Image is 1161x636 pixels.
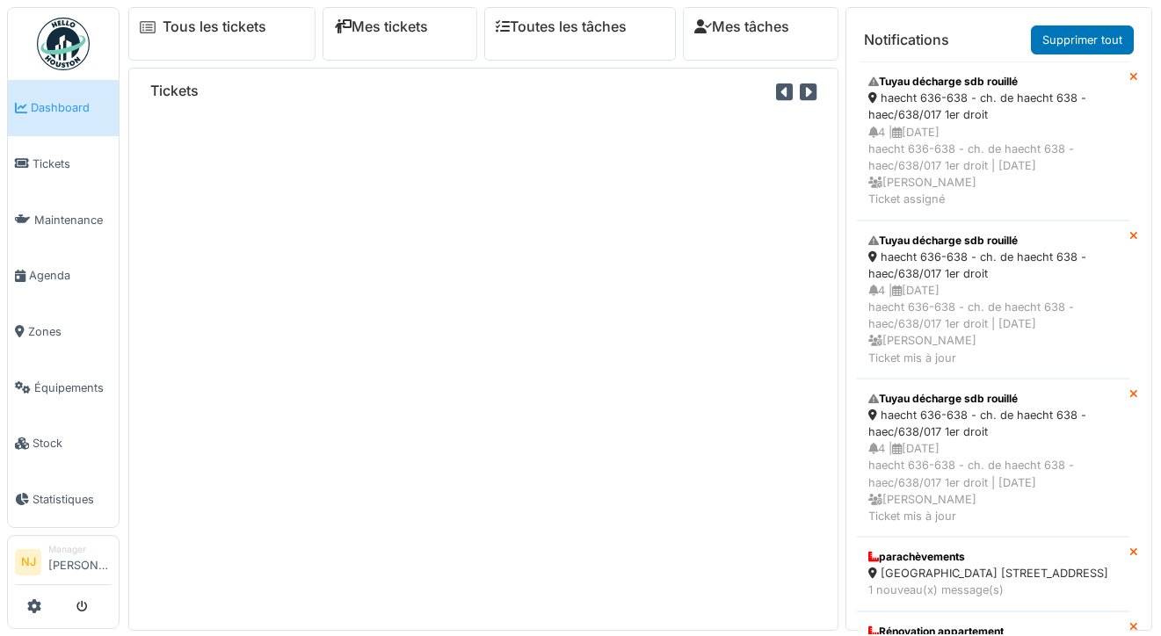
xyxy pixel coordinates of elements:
[496,18,627,35] a: Toutes les tâches
[868,391,1118,407] div: Tuyau décharge sdb rouillé
[48,543,112,581] li: [PERSON_NAME]
[868,233,1118,249] div: Tuyau décharge sdb rouillé
[28,323,112,340] span: Zones
[334,18,428,35] a: Mes tickets
[31,99,112,116] span: Dashboard
[8,192,119,248] a: Maintenance
[33,491,112,508] span: Statistiques
[868,440,1118,524] div: 4 | [DATE] haecht 636-638 - ch. de haecht 638 - haec/638/017 1er droit | [DATE] [PERSON_NAME] Tic...
[37,18,90,70] img: Badge_color-CXgf-gQk.svg
[8,136,119,192] a: Tickets
[15,549,41,575] li: NJ
[1031,25,1134,54] a: Supprimer tout
[8,359,119,416] a: Équipements
[868,582,1118,598] div: 1 nouveau(x) message(s)
[694,18,789,35] a: Mes tâches
[864,32,949,48] h6: Notifications
[868,249,1118,282] div: haecht 636-638 - ch. de haecht 638 - haec/638/017 1er droit
[868,90,1118,123] div: haecht 636-638 - ch. de haecht 638 - haec/638/017 1er droit
[8,416,119,472] a: Stock
[857,379,1129,537] a: Tuyau décharge sdb rouillé haecht 636-638 - ch. de haecht 638 - haec/638/017 1er droit 4 |[DATE]h...
[29,267,112,284] span: Agenda
[857,537,1129,611] a: parachèvements [GEOGRAPHIC_DATA] [STREET_ADDRESS] 1 nouveau(x) message(s)
[868,74,1118,90] div: Tuyau décharge sdb rouillé
[8,304,119,360] a: Zones
[8,472,119,528] a: Statistiques
[33,155,112,172] span: Tickets
[34,379,112,396] span: Équipements
[868,124,1118,208] div: 4 | [DATE] haecht 636-638 - ch. de haecht 638 - haec/638/017 1er droit | [DATE] [PERSON_NAME] Tic...
[8,248,119,304] a: Agenda
[868,565,1118,582] div: [GEOGRAPHIC_DATA] [STREET_ADDRESS]
[150,83,199,99] h6: Tickets
[868,407,1118,440] div: haecht 636-638 - ch. de haecht 638 - haec/638/017 1er droit
[857,61,1129,220] a: Tuyau décharge sdb rouillé haecht 636-638 - ch. de haecht 638 - haec/638/017 1er droit 4 |[DATE]h...
[15,543,112,585] a: NJ Manager[PERSON_NAME]
[163,18,266,35] a: Tous les tickets
[33,435,112,452] span: Stock
[8,80,119,136] a: Dashboard
[857,220,1129,379] a: Tuyau décharge sdb rouillé haecht 636-638 - ch. de haecht 638 - haec/638/017 1er droit 4 |[DATE]h...
[868,282,1118,366] div: 4 | [DATE] haecht 636-638 - ch. de haecht 638 - haec/638/017 1er droit | [DATE] [PERSON_NAME] Tic...
[48,543,112,556] div: Manager
[34,212,112,228] span: Maintenance
[868,549,1118,565] div: parachèvements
